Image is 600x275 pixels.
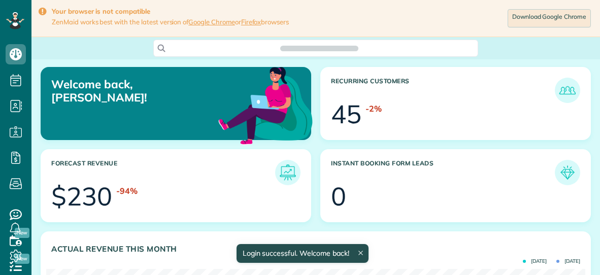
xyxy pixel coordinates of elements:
[116,185,138,197] div: -94%
[290,43,348,53] span: Search ZenMaid…
[241,18,261,26] a: Firefox
[216,55,315,154] img: dashboard_welcome-42a62b7d889689a78055ac9021e634bf52bae3f8056760290aed330b23ab8690.png
[331,160,555,185] h3: Instant Booking Form Leads
[236,244,368,263] div: Login successful. Welcome back!
[51,78,226,105] p: Welcome back, [PERSON_NAME]!
[52,18,289,26] span: ZenMaid works best with the latest version of or browsers
[51,245,580,254] h3: Actual Revenue this month
[557,162,578,183] img: icon_form_leads-04211a6a04a5b2264e4ee56bc0799ec3eb69b7e499cbb523a139df1d13a81ae0.png
[51,184,112,209] div: $230
[508,9,591,27] a: Download Google Chrome
[557,80,578,100] img: icon_recurring_customers-cf858462ba22bcd05b5a5880d41d6543d210077de5bb9ebc9590e49fd87d84ed.png
[331,78,555,103] h3: Recurring Customers
[556,259,580,264] span: [DATE]
[331,101,361,127] div: 45
[523,259,547,264] span: [DATE]
[51,160,275,185] h3: Forecast Revenue
[188,18,235,26] a: Google Chrome
[365,103,382,115] div: -2%
[52,7,289,16] strong: Your browser is not compatible
[278,162,298,183] img: icon_forecast_revenue-8c13a41c7ed35a8dcfafea3cbb826a0462acb37728057bba2d056411b612bbbe.png
[331,184,346,209] div: 0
